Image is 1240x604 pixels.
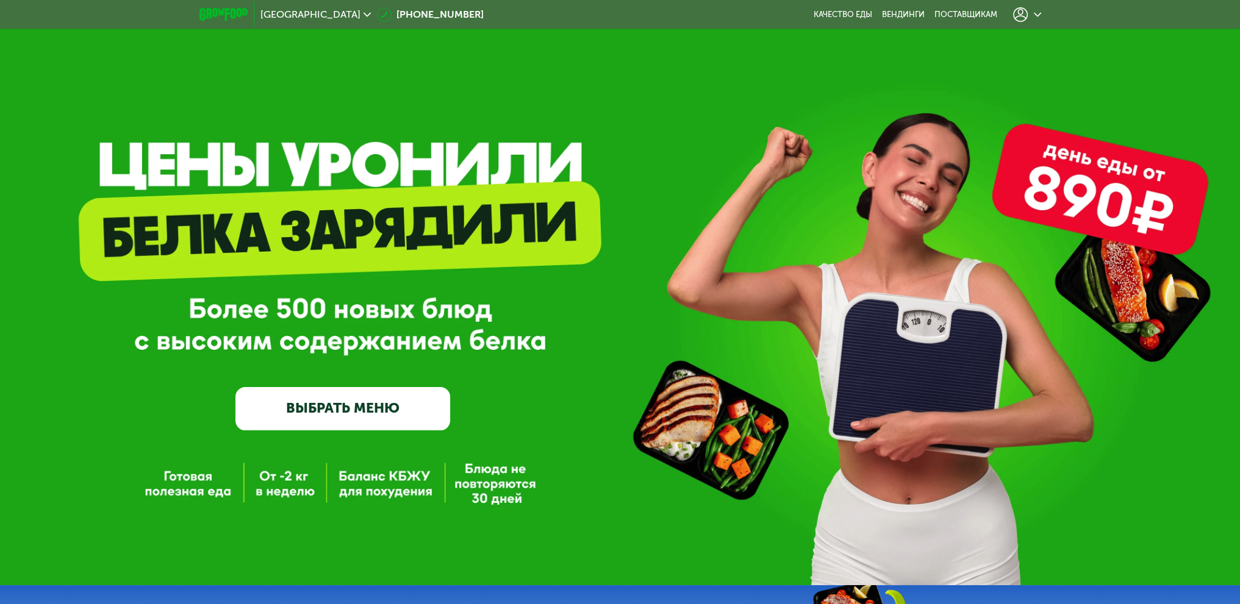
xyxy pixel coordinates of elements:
a: ВЫБРАТЬ МЕНЮ [235,387,450,430]
a: Вендинги [882,10,925,20]
a: [PHONE_NUMBER] [377,7,484,22]
a: Качество еды [814,10,872,20]
span: [GEOGRAPHIC_DATA] [260,10,360,20]
div: поставщикам [934,10,997,20]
